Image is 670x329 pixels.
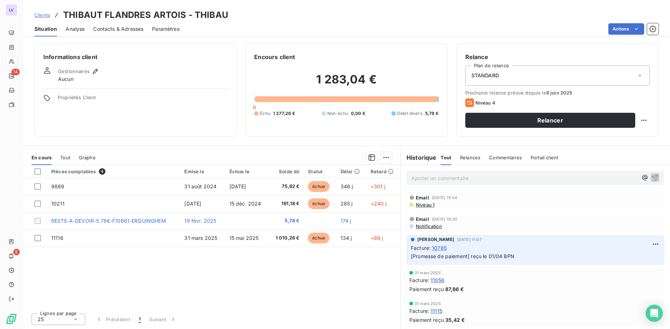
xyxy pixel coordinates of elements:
[66,25,85,33] span: Analyse
[432,244,447,252] span: 10765
[51,235,63,241] span: 11116
[91,312,134,327] button: Précédent
[445,316,465,324] span: 35,42 €
[371,200,386,207] span: +240 j
[431,307,442,315] span: 11115
[327,110,348,117] span: Non-échu
[184,218,216,224] span: 19 févr. 2025
[441,155,451,160] span: Tout
[34,25,57,33] span: Situation
[371,183,385,189] span: +301 j
[58,68,90,74] span: Gestionnaires
[93,25,143,33] span: Contacts & Adresses
[273,200,300,207] span: 191,18 €
[411,244,431,252] span: Facture :
[457,237,481,242] span: [DATE] 11:07
[184,183,217,189] span: 31 août 2024
[184,169,220,174] div: Émise le
[409,285,444,293] span: Paiement reçu
[414,271,441,275] span: 31 mars 2025
[471,72,499,79] span: STANDARD
[414,301,441,306] span: 31 mars 2025
[253,105,256,110] span: 0
[411,253,514,259] span: [Promesse de paiement] reçu le 01/04 BPN
[63,9,228,21] h3: THIBAUT FLANDRES ARTOIS - THIBAU
[460,155,480,160] span: Relances
[489,155,522,160] span: Commentaires
[465,90,650,96] span: Prochaine relance prévue depuis le
[60,155,70,160] span: Tout
[254,72,438,94] h2: 1 283,04 €
[229,169,265,174] div: Échue le
[415,202,434,208] span: Niveau 1
[308,198,329,209] span: échue
[184,235,217,241] span: 31 mars 2025
[409,276,429,284] span: Facture :
[152,25,180,33] span: Paramètres
[416,195,429,200] span: Email
[646,305,663,322] div: Open Intercom Messenger
[6,70,17,82] a: 14
[99,168,105,175] span: 4
[341,200,353,207] span: 285 j
[371,169,396,174] div: Retard
[58,95,228,105] span: Propriétés Client
[425,110,439,117] span: 5,78 €
[38,316,44,323] span: 25
[608,23,644,35] button: Actions
[6,313,17,325] img: Logo LeanPay
[51,200,65,207] span: 10211
[34,12,50,18] span: Clients
[273,217,300,224] span: 5,78 €
[432,217,457,221] span: [DATE] 16:30
[417,236,454,243] span: [PERSON_NAME]
[260,110,270,117] span: Échu
[51,218,166,224] span: RESTE-A-DEVOIR-5.78€-F10661-ERQUINGHEM
[531,155,558,160] span: Portail client
[32,155,52,160] span: En cours
[409,316,444,324] span: Paiement reçu
[371,235,383,241] span: +89 j
[184,200,201,207] span: [DATE]
[546,90,572,96] span: 6 juin 2025
[415,223,442,229] span: Notification
[341,218,351,224] span: 174 j
[273,183,300,190] span: 75,82 €
[341,169,362,174] div: Délai
[51,168,176,175] div: Pièces comptables
[273,234,300,242] span: 1 010,26 €
[6,4,17,16] div: LV
[139,316,141,323] span: 1
[465,113,635,128] button: Relancer
[465,53,650,61] h6: Relance
[308,233,329,243] span: échue
[445,285,464,293] span: 87,86 €
[308,181,329,192] span: échue
[145,312,181,327] button: Suivant
[79,155,96,160] span: Graphe
[401,153,437,162] h6: Historique
[273,169,300,174] div: Solde dû
[13,249,20,255] span: 5
[34,11,50,19] a: Clients
[475,100,495,106] span: Niveau 4
[11,69,20,75] span: 14
[397,110,422,117] span: Débit divers
[229,200,261,207] span: 15 déc. 2024
[351,110,365,117] span: 0,00 €
[432,195,457,200] span: [DATE] 15:54
[51,183,65,189] span: 9889
[43,53,228,61] h6: Informations client
[308,169,332,174] div: Statut
[416,216,429,222] span: Email
[409,307,429,315] span: Facture :
[273,110,295,117] span: 1 277,26 €
[229,183,246,189] span: [DATE]
[254,53,295,61] h6: Encours client
[431,276,445,284] span: 11056
[134,312,145,327] button: 1
[229,235,259,241] span: 15 mai 2025
[341,183,353,189] span: 346 j
[58,76,73,83] span: Aucun
[341,235,352,241] span: 134 j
